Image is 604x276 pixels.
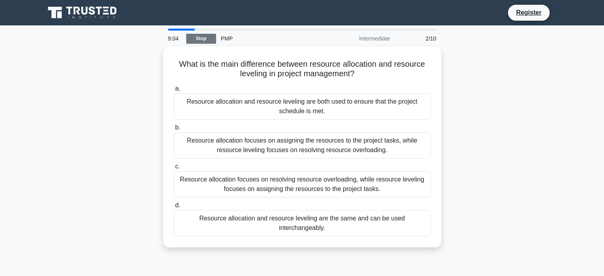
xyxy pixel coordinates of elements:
div: Resource allocation and resource leveling are the same and can be used interchangeably. [174,210,431,236]
div: 9:04 [163,31,186,46]
div: PMP [216,31,325,46]
div: Resource allocation focuses on resolving resource overloading, while resource leveling focuses on... [174,171,431,197]
div: Resource allocation and resource leveling are both used to ensure that the project schedule is met. [174,93,431,120]
span: a. [175,85,180,92]
div: Intermediate [325,31,395,46]
span: b. [175,124,180,131]
a: Register [511,8,546,17]
div: Resource allocation focuses on assigning the resources to the project tasks, while resource level... [174,132,431,158]
a: Stop [186,34,216,44]
span: d. [175,202,180,208]
div: 2/10 [395,31,441,46]
span: c. [175,163,180,170]
h5: What is the main difference between resource allocation and resource leveling in project management? [173,59,432,79]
